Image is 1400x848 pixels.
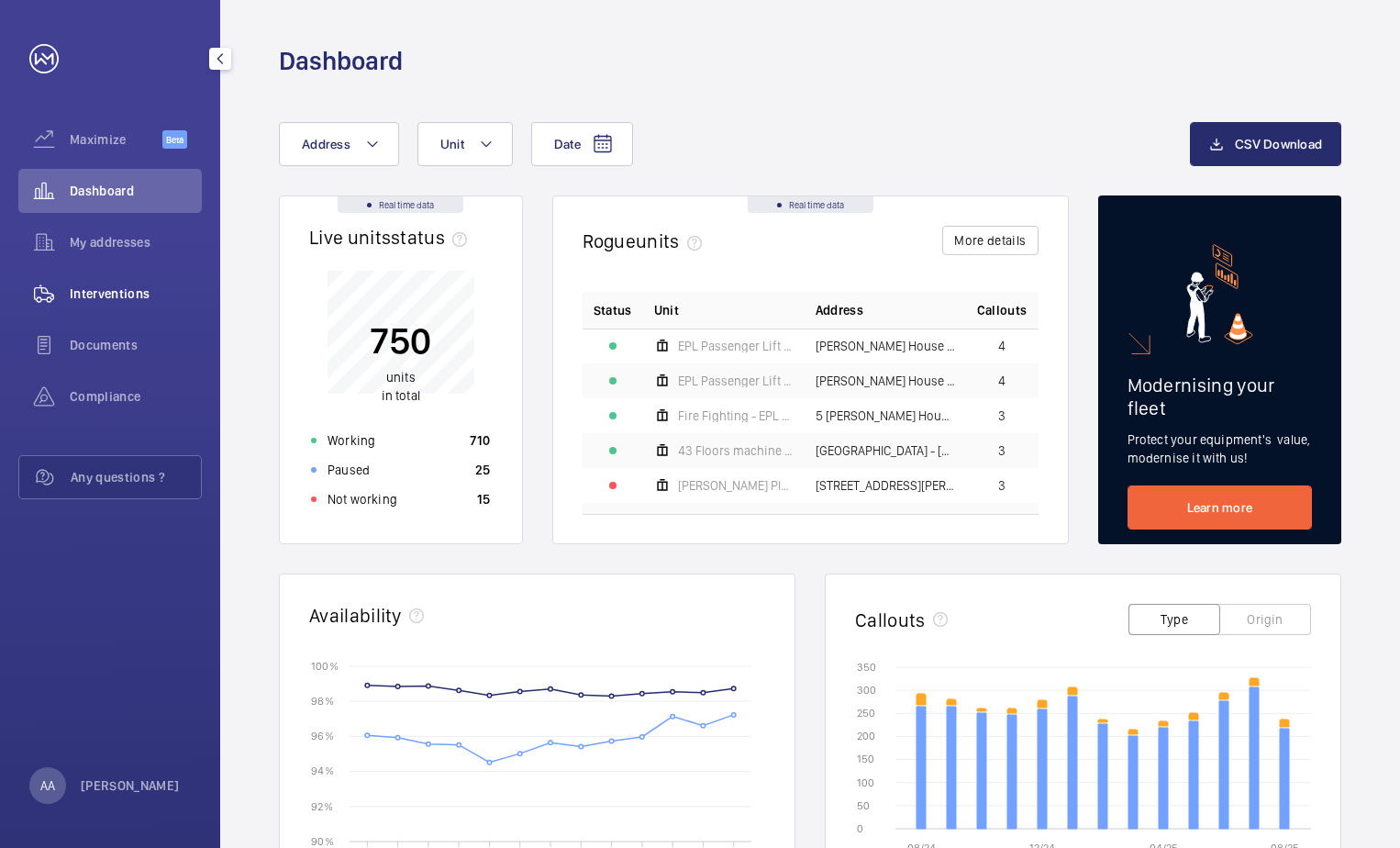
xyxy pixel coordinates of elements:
p: AA [40,776,55,795]
h1: Dashboard [279,44,403,78]
span: 4 [998,340,1006,352]
div: Real time data [748,196,873,213]
span: Date [554,137,581,151]
span: 5 [PERSON_NAME] House - High Risk Building - [GEOGRAPHIC_DATA][PERSON_NAME] [816,409,955,422]
text: 150 [857,753,874,765]
text: 96 % [311,730,334,742]
span: EPL Passenger Lift No 2 [678,374,794,387]
span: Beta [162,130,187,149]
text: 100 % [311,659,339,672]
p: 750 [370,318,431,363]
p: 25 [475,461,491,479]
span: Unit [654,301,679,319]
p: Not working [328,490,397,508]
p: 710 [470,431,490,450]
button: Address [279,122,399,166]
span: 4 [998,374,1006,387]
text: 250 [857,707,875,720]
text: 50 [857,799,870,812]
button: Type [1128,604,1220,635]
span: Interventions [70,285,202,303]
span: CSV Download [1235,137,1322,151]
span: [PERSON_NAME] House - [PERSON_NAME][GEOGRAPHIC_DATA] [816,374,955,387]
span: 43 Floors machine room less middle lift [678,444,794,457]
h2: Availability [309,604,402,627]
button: More details [942,226,1038,255]
span: [STREET_ADDRESS][PERSON_NAME] - [PERSON_NAME][GEOGRAPHIC_DATA] [816,479,955,492]
text: 0 [857,822,863,835]
p: Paused [328,461,370,479]
h2: Modernising your fleet [1128,374,1313,419]
a: Learn more [1128,485,1313,530]
p: Working [328,431,375,450]
span: Callouts [977,301,1028,319]
span: My addresses [70,233,202,251]
span: [GEOGRAPHIC_DATA] - [GEOGRAPHIC_DATA] [816,444,955,457]
h2: Callouts [855,608,926,631]
span: Unit [440,137,464,151]
p: Status [594,301,632,319]
h2: Rogue [583,229,709,252]
text: 100 [857,776,874,789]
text: 350 [857,661,876,674]
text: 98 % [311,695,334,708]
text: 200 [857,730,875,742]
text: 92 % [311,799,333,812]
span: Any questions ? [71,468,201,486]
button: CSV Download [1190,122,1341,166]
text: 90 % [311,834,334,847]
text: 94 % [311,764,334,777]
p: Protect your equipment's value, modernise it with us! [1128,430,1313,467]
h2: Live units [309,226,474,249]
span: [PERSON_NAME] House - High Risk Building - [PERSON_NAME][GEOGRAPHIC_DATA] [816,340,955,352]
text: 300 [857,684,876,697]
span: Documents [70,336,202,354]
span: [PERSON_NAME] Platform Lift [678,479,794,492]
button: Date [531,122,633,166]
div: Real time data [338,196,463,213]
span: EPL Passenger Lift No 1 [678,340,794,352]
span: 3 [998,444,1006,457]
img: marketing-card.svg [1186,244,1253,344]
span: Compliance [70,387,202,406]
span: Address [302,137,350,151]
p: in total [370,368,431,405]
span: Fire Fighting - EPL Passenger Lift [678,409,794,422]
span: 3 [998,479,1006,492]
span: Maximize [70,130,162,149]
span: Dashboard [70,182,202,200]
button: Unit [417,122,513,166]
p: [PERSON_NAME] [81,776,180,795]
span: units [636,229,709,252]
button: Origin [1219,604,1311,635]
p: 15 [477,490,491,508]
span: units [386,370,416,385]
span: Address [816,301,863,319]
span: 3 [998,409,1006,422]
span: status [391,226,474,249]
